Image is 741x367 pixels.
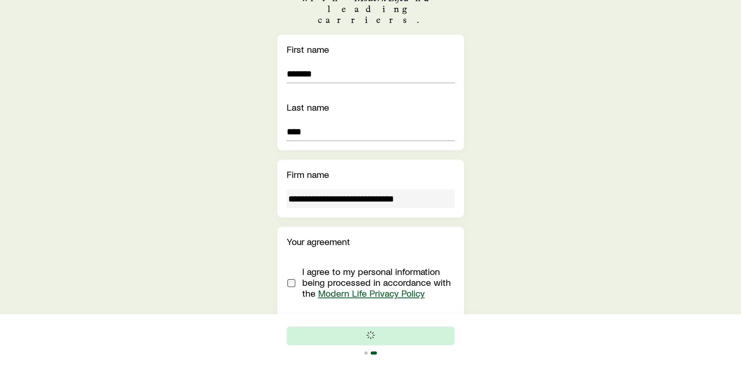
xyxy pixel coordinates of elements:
a: Modern Life Privacy Policy [318,287,425,299]
input: I agree to my personal information being processed in accordance with the Modern Life Privacy Policy [287,279,295,287]
label: First name [287,43,329,55]
label: Last name [287,101,329,113]
label: Firm name [287,169,329,180]
span: I agree to my personal information being processed in accordance with the [302,266,451,299]
label: Your agreement [287,236,350,247]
